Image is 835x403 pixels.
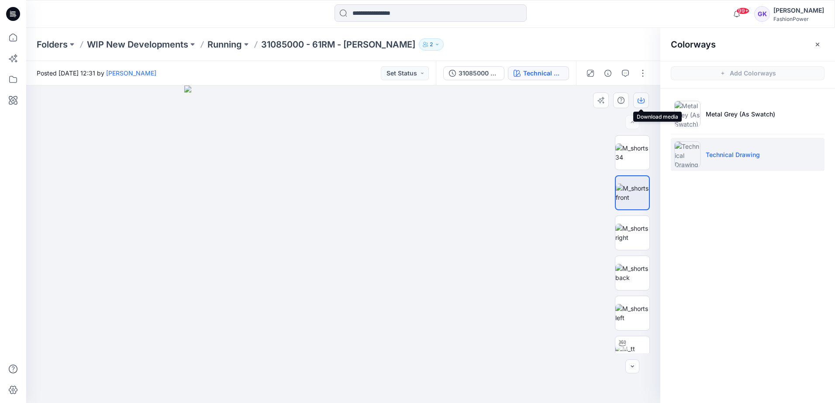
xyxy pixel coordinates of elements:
img: Metal Grey (As Swatch) [674,101,700,127]
img: M_shorts left [615,304,649,322]
a: WIP New Developments [87,38,188,51]
a: Folders [37,38,68,51]
img: M_shorts back [615,264,649,282]
div: GK [754,6,770,22]
a: [PERSON_NAME] [106,69,156,77]
button: Details [601,66,615,80]
a: Running [207,38,242,51]
button: 31085000 - 61RM - [PERSON_NAME] [443,66,504,80]
img: M_shorts right [615,224,649,242]
img: M_shorts 34 [615,143,649,162]
img: M_shorts front [616,184,649,202]
img: M_tt shorts [615,344,649,362]
span: Posted [DATE] 12:31 by [37,68,156,78]
span: 99+ [736,7,749,14]
div: FashionPower [773,16,824,22]
div: Technical Drawing [523,68,563,78]
p: 31085000 - 61RM - [PERSON_NAME] [261,38,415,51]
div: 31085000 - 61RM - Rufus [459,68,499,78]
div: [PERSON_NAME] [773,5,824,16]
button: 2 [419,38,444,51]
p: Technical Drawing [706,150,760,159]
button: Technical Drawing [508,66,569,80]
p: Metal Grey (As Swatch) [706,109,775,119]
h2: Colorways [671,39,716,50]
img: eyJhbGciOiJIUzI1NiIsImtpZCI6IjAiLCJzbHQiOiJzZXMiLCJ0eXAiOiJKV1QifQ.eyJkYXRhIjp7InR5cGUiOiJzdG9yYW... [184,85,502,403]
p: 2 [430,40,433,49]
img: Technical Drawing [674,141,700,167]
